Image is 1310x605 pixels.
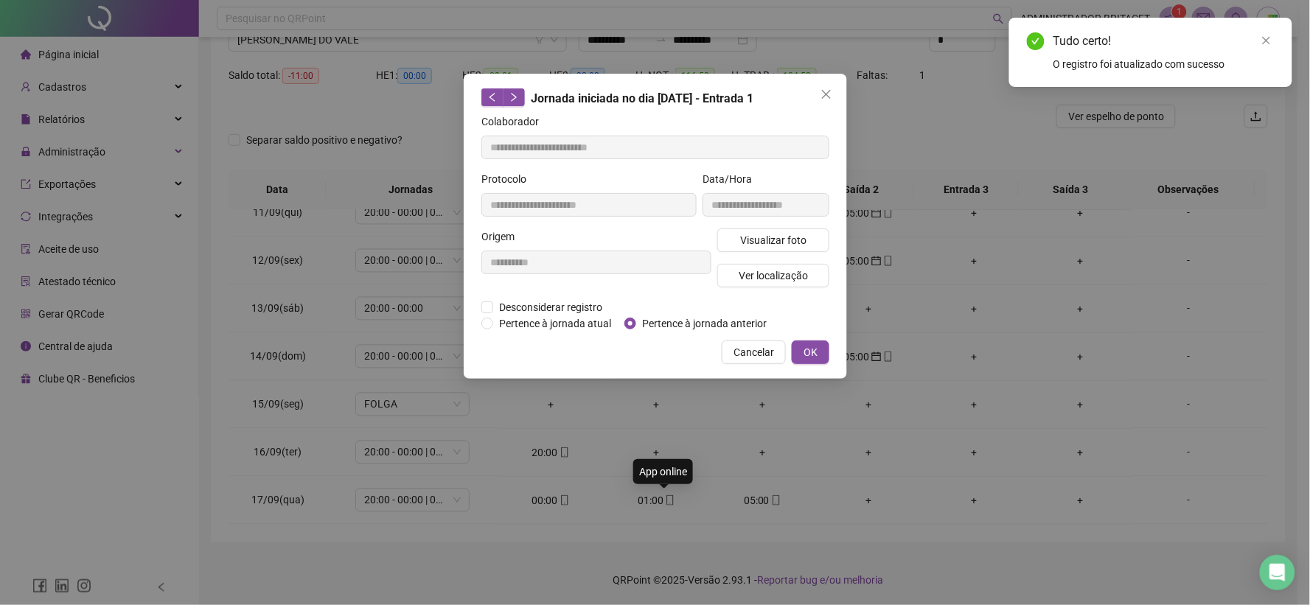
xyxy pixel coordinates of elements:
label: Data/Hora [703,171,762,187]
button: left [481,88,504,106]
a: Close [1258,32,1275,49]
label: Origem [481,228,524,245]
label: Protocolo [481,171,536,187]
button: Cancelar [722,340,786,364]
span: Ver localização [738,267,807,284]
span: left [487,92,498,102]
div: Tudo certo! [1053,32,1275,50]
button: OK [792,340,829,364]
label: Colaborador [481,113,548,130]
span: check-circle [1027,32,1045,50]
button: right [503,88,525,106]
div: Jornada iniciada no dia [DATE] - Entrada 1 [481,88,829,108]
span: OK [804,344,818,360]
span: Pertence à jornada atual [493,315,617,332]
button: Visualizar foto [717,228,829,252]
span: right [509,92,519,102]
span: close [1261,35,1272,46]
div: O registro foi atualizado com sucesso [1053,56,1275,72]
span: Cancelar [734,344,774,360]
span: Pertence à jornada anterior [636,315,773,332]
span: Visualizar foto [739,232,806,248]
button: Ver localização [717,264,829,287]
div: Open Intercom Messenger [1260,555,1295,590]
span: close [821,88,832,100]
span: Desconsiderar registro [493,299,608,315]
button: Close [815,83,838,106]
